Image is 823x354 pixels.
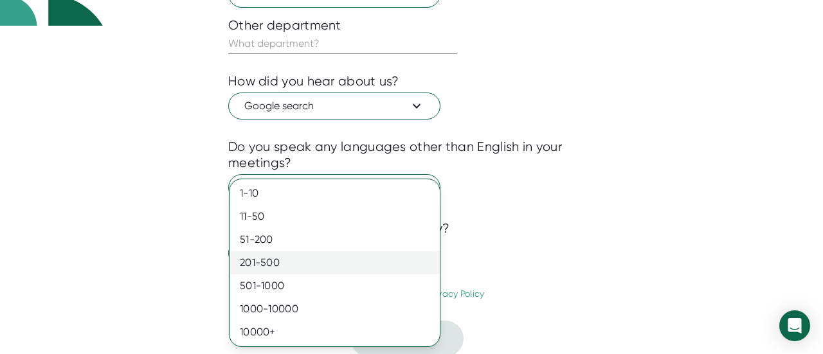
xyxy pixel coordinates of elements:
[230,228,440,251] div: 51-200
[230,274,440,297] div: 501-1000
[230,297,440,321] div: 1000-10000
[230,251,440,274] div: 201-500
[779,310,810,341] div: Open Intercom Messenger
[230,321,440,344] div: 10000+
[230,182,440,205] div: 1-10
[230,205,440,228] div: 11-50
